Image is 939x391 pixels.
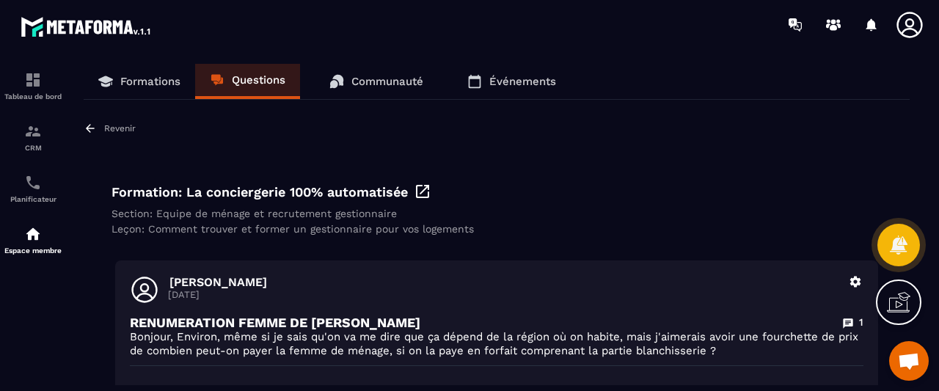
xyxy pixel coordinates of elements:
img: formation [24,71,42,89]
p: Bonjour, Environ, même si je sais qu'on va me dire que ça dépend de la région où on habite, mais ... [130,330,863,358]
a: Questions [195,64,300,99]
p: [DATE] [168,289,840,300]
a: schedulerschedulerPlanificateur [4,163,62,214]
p: 1 [859,315,863,329]
a: formationformationCRM [4,112,62,163]
p: CRM [4,144,62,152]
img: scheduler [24,174,42,191]
img: automations [24,225,42,243]
div: Formation: La conciergerie 100% automatisée [112,183,882,200]
p: Espace membre [4,246,62,255]
a: Formations [84,64,195,99]
div: Section: Equipe de ménage et recrutement gestionnaire [112,208,882,219]
p: Tableau de bord [4,92,62,101]
a: Événements [453,64,571,99]
p: Planificateur [4,195,62,203]
p: RENUMERATION FEMME DE [PERSON_NAME] [130,315,420,330]
img: formation [24,123,42,140]
p: Événements [489,75,556,88]
img: logo [21,13,153,40]
p: [PERSON_NAME] [169,275,840,289]
div: Leçon: Comment trouver et former un gestionnaire pour vos logements [112,223,882,235]
a: Communauté [315,64,438,99]
p: Revenir [104,123,136,134]
a: formationformationTableau de bord [4,60,62,112]
p: Formations [120,75,180,88]
p: Communauté [351,75,423,88]
a: Ouvrir le chat [889,341,929,381]
p: Questions [232,73,285,87]
a: automationsautomationsEspace membre [4,214,62,266]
